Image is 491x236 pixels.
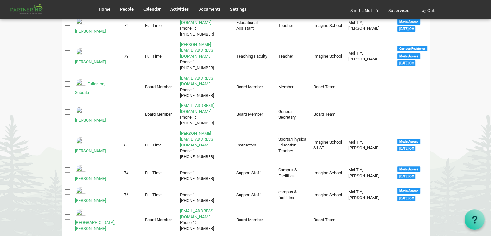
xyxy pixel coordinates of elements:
div: [DATE] Off [397,146,415,151]
img: Emp-2633ee26-115b-439e-a7b8-ddb0d1dd37df.png [75,48,87,59]
td: Teacher column header Job Title [275,13,311,38]
td: Member column header Job Title [275,74,311,100]
td: Instructors column header Position [233,129,275,161]
td: Imagine School column header Departments [310,40,345,72]
td: Teacher column header Job Title [275,40,311,72]
td: 56 column header ID [121,129,142,161]
td: Imagine School & LST column header Departments [310,129,345,161]
td: shobha@imagineschools.inPhone 1: +919102065904 is template cell column header Contact Info [177,40,233,72]
td: column header Supervisor [345,102,394,128]
td: Support Staff column header Position [233,163,275,183]
span: Home [99,6,110,12]
a: [EMAIL_ADDRESS][DOMAIN_NAME] [180,209,214,219]
div: Meals Access [397,53,420,59]
img: Emp-d106ab57-77a4-460e-8e39-c3c217cc8641.png [75,17,87,28]
td: Board Member column header Position [233,74,275,100]
td: Mol T Y, Smitha column header Supervisor [345,163,394,183]
img: Emp-b5133725-a088-4fb2-a21a-816fa52aaa5c.png [75,186,87,198]
img: Emp-cac59d6d-6ce8-4acf-8e3c-086373440de6.png [75,78,87,90]
td: Mol T Y, Smitha column header Supervisor [345,185,394,205]
td: Fullonton, Subrata is template cell column header Full Name [72,74,121,100]
td: Board Member column header Position [233,102,275,128]
div: Meals Access [397,188,420,194]
td: Campus & Facilities column header Job Title [275,163,311,183]
div: Meals Access [397,19,420,25]
span: People [120,6,134,12]
td: checkbox [62,74,72,100]
a: Log Out [414,1,439,19]
td: Giri, Sachidananda is template cell column header Full Name [72,129,121,161]
td: Board Member column header Personnel Type [142,207,177,233]
td: column header Tags [394,74,430,100]
a: [PERSON_NAME] [75,118,106,123]
td: Das, Lisa is template cell column header Full Name [72,13,121,38]
td: Full Time column header Personnel Type [142,40,177,72]
td: Ekka, Shobha Rani is template cell column header Full Name [72,40,121,72]
td: 79 column header ID [121,40,142,72]
td: checkbox [62,129,72,161]
td: checkbox [62,102,72,128]
td: gs@stepind.orgPhone 1: +919123558022 is template cell column header Contact Info [177,102,233,128]
td: sachidananda@imagineschools.inPhone 1: +916371599646 is template cell column header Contact Info [177,129,233,161]
td: Full Time column header Personnel Type [142,185,177,205]
td: Sports/Physical Education Teacher column header Job Title [275,129,311,161]
div: Campus Residence [397,46,427,51]
a: [EMAIL_ADDRESS][DOMAIN_NAME] [180,103,214,114]
td: George, Samson is template cell column header Full Name [72,102,121,128]
a: [PERSON_NAME][EMAIL_ADDRESS][DOMAIN_NAME] [180,131,214,147]
div: [DATE] Off [397,196,415,201]
span: Calendar [143,6,161,12]
td: Mol T Y, Smitha column header Supervisor [345,13,394,38]
td: Board Member column header Personnel Type [142,74,177,100]
img: Emp-314a2e4f-2472-495b-91ee-46af4e604102.png [75,208,87,220]
td: Board Team column header Departments [310,207,345,233]
a: [EMAIL_ADDRESS][DOMAIN_NAME] [180,76,214,86]
td: Board Member column header Position [233,207,275,233]
td: lisadas@imagineschools.inPhone 1: +919692981119 is template cell column header Contact Info [177,13,233,38]
td: Phone 1: +919337069153 is template cell column header Contact Info [177,185,233,205]
td: Support Staff column header Position [233,185,275,205]
td: fullontons@gmail.comPhone 1: +917032207410 is template cell column header Contact Info [177,74,233,100]
td: Mol T Y, Smitha column header Supervisor [345,129,394,161]
span: Documents [198,6,220,12]
td: General Secretary column header Job Title [275,102,311,128]
td: <div class="tag label label-default">Meals Access</div> <div class="tag label label-default">Sund... [394,163,430,183]
td: Imagine School column header Departments [310,185,345,205]
td: column header Tags [394,207,430,233]
td: Board Team column header Departments [310,102,345,128]
td: checkbox [62,163,72,183]
img: Emp-bb320c71-32d4-47a5-8c64-70be61bf7c75.png [75,106,87,117]
td: Full Time column header Personnel Type [142,129,177,161]
div: [DATE] Off [397,60,415,66]
td: column header Job Title [275,207,311,233]
div: [DATE] Off [397,26,415,32]
td: Board Team column header Departments [310,74,345,100]
a: [PERSON_NAME] [75,148,106,153]
td: Phone 1: +919827685342 is template cell column header Contact Info [177,163,233,183]
a: [PERSON_NAME] [75,29,106,34]
td: Full Time column header Personnel Type [142,13,177,38]
td: 76 column header ID [121,185,142,205]
span: Supervised [388,7,410,13]
span: Activities [170,6,189,12]
td: column header Supervisor [345,74,394,100]
a: [PERSON_NAME][EMAIL_ADDRESS][DOMAIN_NAME] [180,42,214,59]
td: Teaching Faculty column header Position [233,40,275,72]
td: column header Supervisor [345,207,394,233]
div: Meals Access [397,139,420,144]
td: Educational Assistant column header Position [233,13,275,38]
td: checkbox [62,207,72,233]
td: Hembram, Champa is template cell column header Full Name [72,185,121,205]
td: Hansda, Saunri is template cell column header Full Name [72,163,121,183]
td: campus & facilities column header Job Title [275,185,311,205]
a: [PERSON_NAME] [75,198,106,203]
a: [PERSON_NAME] [75,59,106,64]
td: 72 column header ID [121,13,142,38]
td: Full Time column header Personnel Type [142,163,177,183]
td: column header Tags [394,102,430,128]
div: [DATE] Off [397,174,415,179]
td: column header ID [121,102,142,128]
a: Smitha Mol T Y [345,1,384,19]
div: Meals Access [397,166,420,172]
td: Jena, Micky Sanjib is template cell column header Full Name [72,207,121,233]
